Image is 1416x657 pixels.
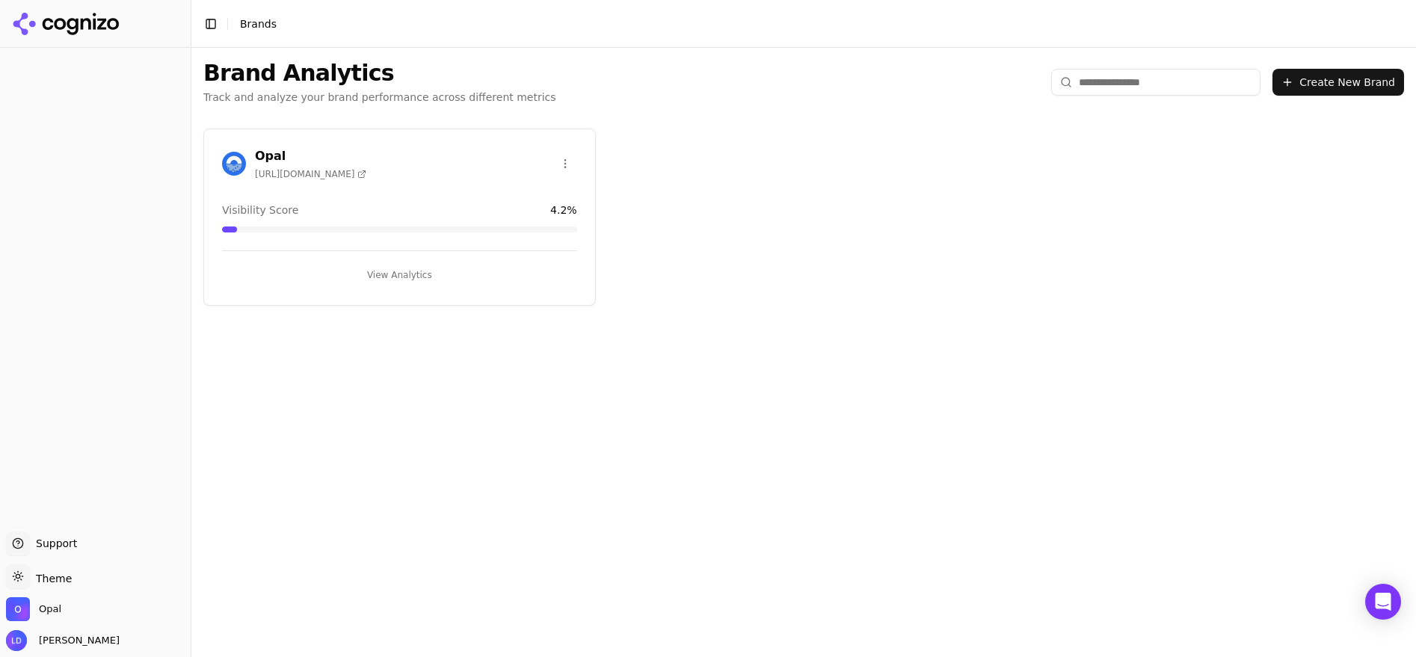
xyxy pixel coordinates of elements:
button: View Analytics [222,263,577,287]
span: Theme [30,573,72,584]
p: Track and analyze your brand performance across different metrics [203,90,556,105]
h3: Opal [255,147,366,165]
span: [PERSON_NAME] [33,634,120,647]
img: Opal [6,597,30,621]
img: Lee Dussinger [6,630,27,651]
nav: breadcrumb [240,16,277,31]
button: Create New Brand [1272,69,1404,96]
div: Open Intercom Messenger [1365,584,1401,620]
button: Open organization switcher [6,597,61,621]
span: Brands [240,18,277,30]
span: Visibility Score [222,203,298,218]
span: Opal [39,602,61,616]
span: [URL][DOMAIN_NAME] [255,168,366,180]
span: 4.2 % [550,203,577,218]
h1: Brand Analytics [203,60,556,87]
img: Opal [222,152,246,176]
button: Open user button [6,630,120,651]
span: Support [30,536,77,551]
